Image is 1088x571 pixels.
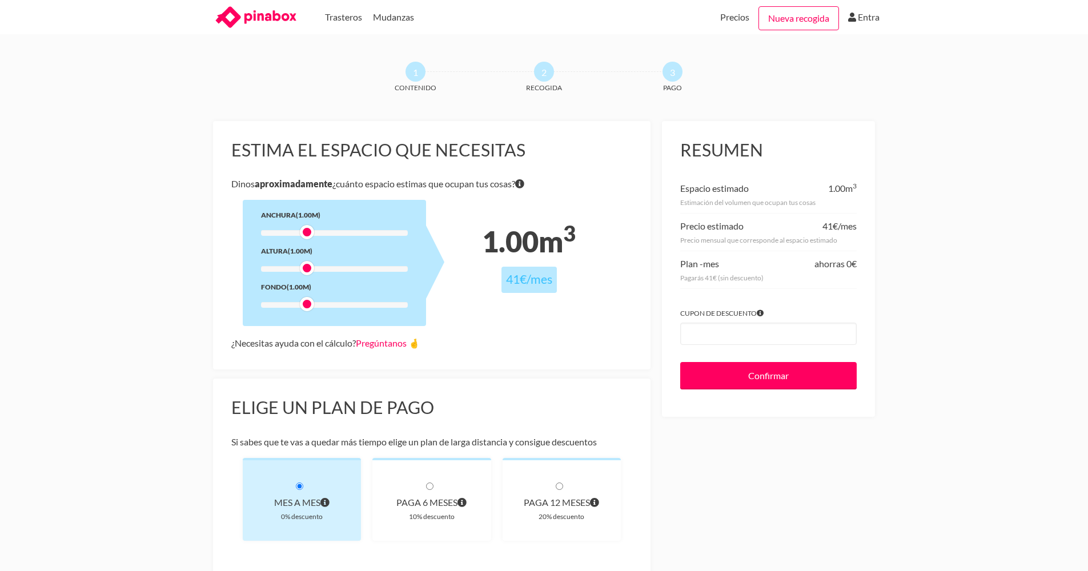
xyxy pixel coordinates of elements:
span: Pagas cada 6 meses por el volumen que ocupan tus cosas. El precio incluye el descuento de 10% y e... [457,494,467,510]
div: Fondo [261,281,408,293]
div: 10% descuento [391,510,473,522]
div: 20% descuento [521,510,603,522]
span: /mes [527,272,552,287]
div: paga 6 meses [391,494,473,510]
div: Pagarás 41€ (sin descuento) [680,272,857,284]
div: paga 12 meses [521,494,603,510]
span: Pagas al principio de cada mes por el volumen que ocupan tus cosas. A diferencia de otros planes ... [320,494,330,510]
span: (1.00m) [288,247,312,255]
span: 41€ [822,220,838,231]
span: Si tienes algún cupón introdúcelo para aplicar el descuento [757,307,764,319]
span: m [539,224,576,259]
div: Espacio estimado [680,180,749,196]
div: Altura [261,245,408,257]
div: Precio estimado [680,218,744,234]
h3: Estima el espacio que necesitas [231,139,633,161]
sup: 3 [853,182,857,190]
span: 2 [534,62,554,82]
span: Si tienes dudas sobre volumen exacto de tus cosas no te preocupes porque nuestro equipo te dirá e... [515,176,524,192]
div: ¿Necesitas ayuda con el cálculo? [231,335,633,351]
h3: Elige un plan de pago [231,397,633,419]
p: Dinos ¿cuánto espacio estimas que ocupan tus cosas? [231,176,633,192]
span: Pagas cada 12 meses por el volumen que ocupan tus cosas. El precio incluye el descuento de 20% y ... [590,494,599,510]
p: Si sabes que te vas a quedar más tiempo elige un plan de larga distancia y consigue descuentos [231,434,633,450]
span: 41€ [506,272,527,287]
span: 1 [406,62,425,82]
iframe: Chat Widget [1031,516,1088,571]
span: Pago [630,82,716,94]
span: 3 [663,62,682,82]
span: mes [703,258,719,269]
a: Pregúntanos 🤞 [356,337,420,348]
h3: Resumen [680,139,857,161]
div: Precio mensual que corresponde al espacio estimado [680,234,857,246]
input: Confirmar [680,362,857,389]
a: Nueva recogida [758,6,839,30]
div: Plan - [680,256,719,272]
b: aproximadamente [255,178,332,189]
span: Recogida [501,82,587,94]
div: Estimación del volumen que ocupan tus cosas [680,196,857,208]
span: m [845,183,857,194]
div: Anchura [261,209,408,221]
span: /mes [838,220,857,231]
span: (1.00m) [296,211,320,219]
span: 1.00 [828,183,845,194]
div: Mes a mes [261,494,343,510]
label: Cupon de descuento [680,307,857,319]
div: ahorras 0€ [814,256,857,272]
sup: 3 [563,220,576,246]
div: 0% descuento [261,510,343,522]
span: (1.00m) [287,283,311,291]
span: Contenido [373,82,459,94]
span: 1.00 [482,224,539,259]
